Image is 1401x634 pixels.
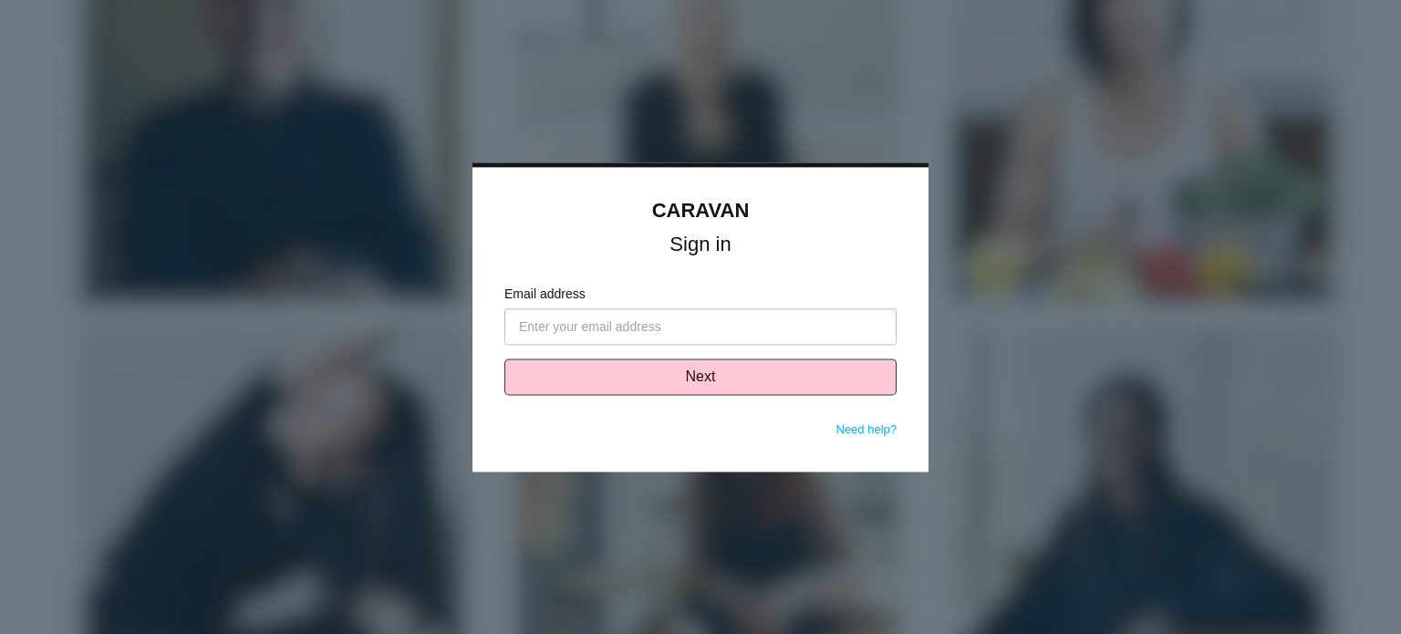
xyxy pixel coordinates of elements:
h1: Sign in [504,236,897,253]
label: Email address [504,285,897,304]
button: Next [504,359,897,395]
input: Enter your email address [504,308,897,345]
a: Need help? [836,422,898,436]
a: CARAVAN [652,199,750,222]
